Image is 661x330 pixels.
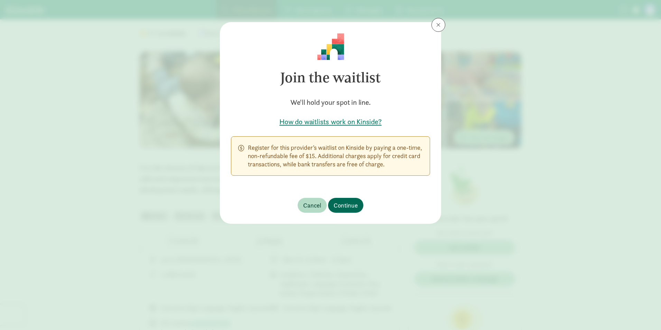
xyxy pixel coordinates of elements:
span: Cancel [303,201,321,210]
button: Continue [328,198,363,213]
button: Cancel [298,198,327,213]
a: How do waitlists work on Kinside? [231,117,430,127]
p: Register for this provider’s waitlist on Kinside by paying a one-time, non-refundable fee of $15.... [248,144,423,168]
h5: We'll hold your spot in line. [231,98,430,107]
h3: Join the waitlist [231,60,430,95]
span: Continue [334,201,358,210]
